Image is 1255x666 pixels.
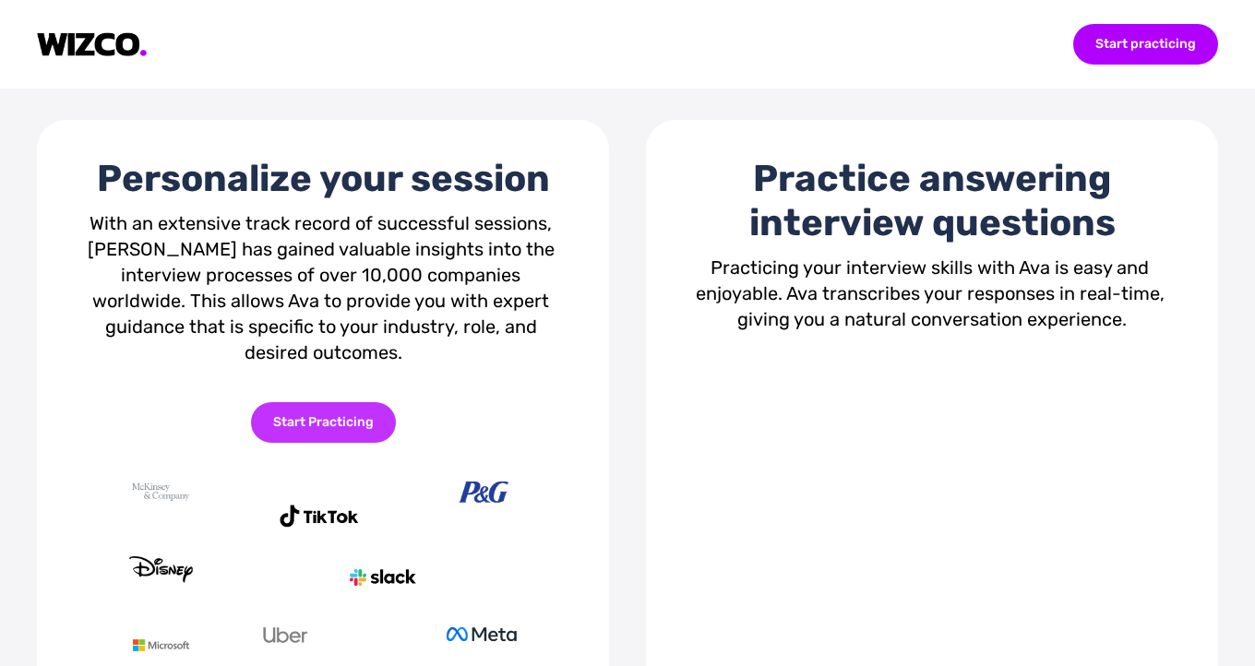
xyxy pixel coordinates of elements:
[683,255,1181,332] div: Practicing your interview skills with Ava is easy and enjoyable. Ava transcribes your responses i...
[683,157,1181,245] div: Practice answering interview questions
[37,32,148,57] img: logo
[1073,24,1218,65] div: Start practicing
[74,210,572,365] div: With an extensive track record of successful sessions, [PERSON_NAME] has gained valuable insights...
[74,157,572,201] div: Personalize your session
[251,402,396,443] div: Start Practicing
